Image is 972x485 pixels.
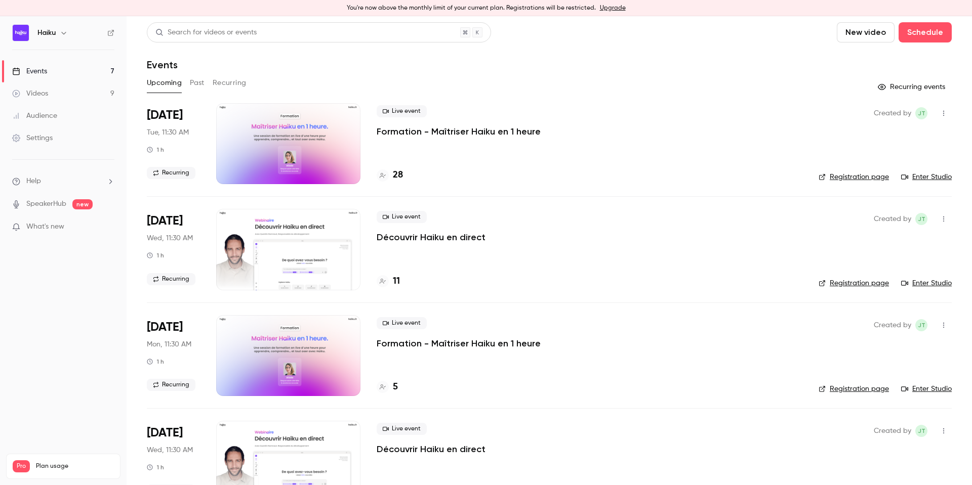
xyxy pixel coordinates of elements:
[12,133,53,143] div: Settings
[147,209,200,290] div: Sep 24 Wed, 11:30 AM (Europe/Paris)
[36,462,114,470] span: Plan usage
[819,384,889,394] a: Registration page
[147,445,193,455] span: Wed, 11:30 AM
[918,425,925,437] span: jT
[377,317,427,329] span: Live event
[393,275,400,288] h4: 11
[213,75,247,91] button: Recurring
[147,273,195,285] span: Recurring
[377,125,541,138] a: Formation - Maîtriser Haiku en 1 heure
[377,380,398,394] a: 5
[874,319,911,331] span: Created by
[837,22,895,42] button: New video
[377,211,427,223] span: Live event
[377,275,400,288] a: 11
[147,107,183,123] span: [DATE]
[12,176,114,187] li: help-dropdown-opener
[26,176,41,187] span: Help
[377,443,485,455] a: Découvrir Haiku en direct
[72,199,93,209] span: new
[37,28,56,38] h6: Haiku
[147,319,183,335] span: [DATE]
[915,107,927,119] span: jean Touzet
[190,75,205,91] button: Past
[377,105,427,117] span: Live event
[147,103,200,184] div: Sep 23 Tue, 11:30 AM (Europe/Paris)
[147,167,195,179] span: Recurring
[13,25,29,41] img: Haiku
[874,107,911,119] span: Created by
[26,199,66,209] a: SpeakerHub
[874,213,911,225] span: Created by
[915,213,927,225] span: jean Touzet
[901,384,952,394] a: Enter Studio
[12,111,57,121] div: Audience
[102,223,114,232] iframe: Noticeable Trigger
[147,127,189,138] span: Tue, 11:30 AM
[819,278,889,288] a: Registration page
[874,425,911,437] span: Created by
[901,278,952,288] a: Enter Studio
[147,315,200,396] div: Sep 29 Mon, 11:30 AM (Europe/Paris)
[13,460,30,472] span: Pro
[147,233,193,243] span: Wed, 11:30 AM
[915,425,927,437] span: jean Touzet
[819,172,889,182] a: Registration page
[147,75,182,91] button: Upcoming
[377,168,403,182] a: 28
[147,379,195,391] span: Recurring
[155,27,257,38] div: Search for videos or events
[915,319,927,331] span: jean Touzet
[12,89,48,99] div: Videos
[918,319,925,331] span: jT
[147,463,164,471] div: 1 h
[377,423,427,435] span: Live event
[147,251,164,259] div: 1 h
[600,4,626,12] a: Upgrade
[393,168,403,182] h4: 28
[918,107,925,119] span: jT
[147,213,183,229] span: [DATE]
[147,59,178,71] h1: Events
[899,22,952,42] button: Schedule
[12,66,47,76] div: Events
[147,358,164,366] div: 1 h
[873,79,952,95] button: Recurring events
[393,380,398,394] h4: 5
[147,425,183,441] span: [DATE]
[918,213,925,225] span: jT
[147,339,191,349] span: Mon, 11:30 AM
[901,172,952,182] a: Enter Studio
[147,146,164,154] div: 1 h
[26,222,64,232] span: What's new
[377,337,541,349] a: Formation - Maîtriser Haiku en 1 heure
[377,231,485,243] a: Découvrir Haiku en direct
